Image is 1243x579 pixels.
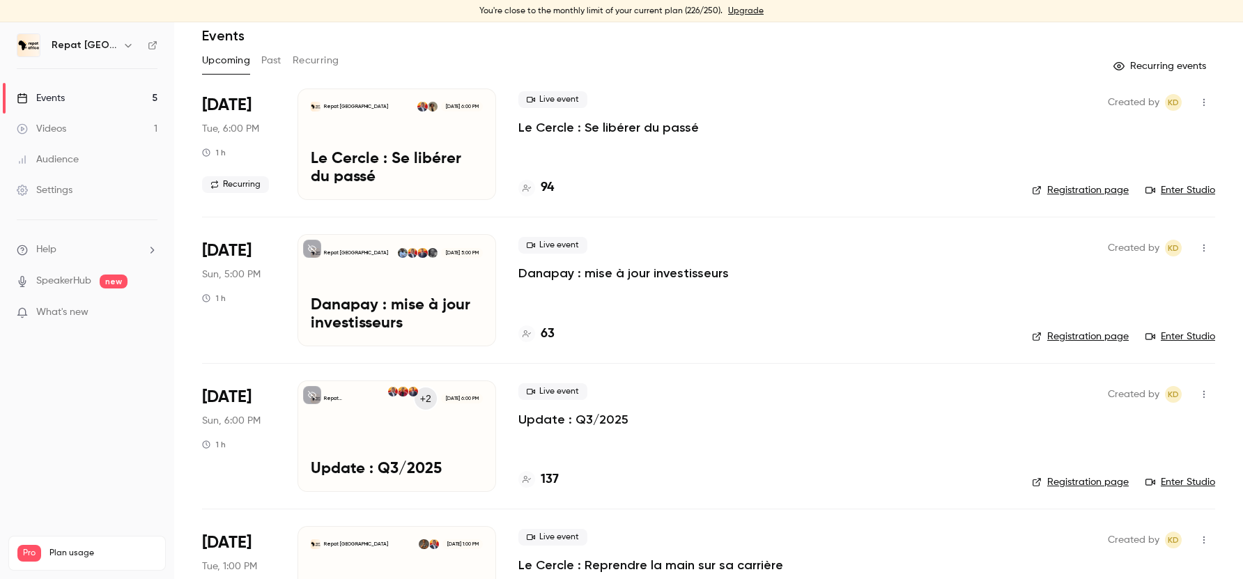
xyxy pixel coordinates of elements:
[541,470,559,489] h4: 137
[518,383,587,400] span: Live event
[419,539,429,549] img: Hannah Dehauteur
[17,91,65,105] div: Events
[1108,94,1159,111] span: Created by
[202,94,252,116] span: [DATE]
[17,242,157,257] li: help-dropdown-opener
[324,103,388,110] p: Repat [GEOGRAPHIC_DATA]
[1107,55,1215,77] button: Recurring events
[324,395,387,402] p: Repat [GEOGRAPHIC_DATA]
[413,386,438,411] div: +2
[17,545,41,562] span: Pro
[1032,330,1129,343] a: Registration page
[518,325,555,343] a: 63
[428,248,438,258] img: Moussa Dembele
[1165,94,1182,111] span: Kara Diaby
[202,414,261,428] span: Sun, 6:00 PM
[36,305,88,320] span: What's new
[298,234,496,346] a: Danapay : mise à jour investisseursRepat [GEOGRAPHIC_DATA]Moussa DembeleMounir TelkassKara DiabyD...
[311,539,321,549] img: Le Cercle : Reprendre la main sur sa carrière
[441,394,482,403] span: [DATE] 6:00 PM
[441,248,482,258] span: [DATE] 5:00 PM
[293,49,339,72] button: Recurring
[1168,386,1179,403] span: KD
[202,268,261,281] span: Sun, 5:00 PM
[298,88,496,200] a: Le Cercle : Se libérer du passéRepat [GEOGRAPHIC_DATA]Oumou DiarissoKara Diaby[DATE] 6:00 PMLe Ce...
[52,38,117,52] h6: Repat [GEOGRAPHIC_DATA]
[518,119,699,136] a: Le Cercle : Se libérer du passé
[311,102,321,111] img: Le Cercle : Se libérer du passé
[1032,475,1129,489] a: Registration page
[1165,386,1182,403] span: Kara Diaby
[17,183,72,197] div: Settings
[388,387,398,396] img: Kara Diaby
[518,411,628,428] a: Update : Q3/2025
[1108,532,1159,548] span: Created by
[202,559,257,573] span: Tue, 1:00 PM
[1165,532,1182,548] span: Kara Diaby
[429,539,439,549] img: Kara Diaby
[541,178,554,197] h4: 94
[100,275,128,288] span: new
[202,380,275,492] div: Sep 28 Sun, 8:00 PM (Europe/Brussels)
[442,539,482,549] span: [DATE] 1:00 PM
[728,6,764,17] a: Upgrade
[408,248,417,258] img: Kara Diaby
[398,387,408,396] img: Fatoumata Dia
[417,102,427,111] img: Kara Diaby
[17,34,40,56] img: Repat Africa
[202,176,269,193] span: Recurring
[1108,240,1159,256] span: Created by
[518,91,587,108] span: Live event
[518,265,729,281] a: Danapay : mise à jour investisseurs
[202,386,252,408] span: [DATE]
[298,380,496,492] a: Update : Q3/2025Repat [GEOGRAPHIC_DATA]+2Mounir TelkassFatoumata DiaKara Diaby[DATE] 6:00 PMUpdat...
[1108,386,1159,403] span: Created by
[518,557,783,573] a: Le Cercle : Reprendre la main sur sa carrière
[1168,532,1179,548] span: KD
[1145,183,1215,197] a: Enter Studio
[1032,183,1129,197] a: Registration page
[428,102,438,111] img: Oumou Diarisso
[202,234,275,346] div: Sep 28 Sun, 7:00 PM (Europe/Paris)
[541,325,555,343] h4: 63
[1145,330,1215,343] a: Enter Studio
[1168,94,1179,111] span: KD
[202,439,226,450] div: 1 h
[17,122,66,136] div: Videos
[441,102,482,111] span: [DATE] 6:00 PM
[518,237,587,254] span: Live event
[417,248,427,258] img: Mounir Telkass
[202,27,245,44] h1: Events
[202,293,226,304] div: 1 h
[1165,240,1182,256] span: Kara Diaby
[324,541,388,548] p: Repat [GEOGRAPHIC_DATA]
[36,274,91,288] a: SpeakerHub
[202,147,226,158] div: 1 h
[261,49,281,72] button: Past
[311,297,483,333] p: Danapay : mise à jour investisseurs
[202,532,252,554] span: [DATE]
[141,307,157,319] iframe: Noticeable Trigger
[202,122,259,136] span: Tue, 6:00 PM
[518,178,554,197] a: 94
[518,470,559,489] a: 137
[36,242,56,257] span: Help
[49,548,157,559] span: Plan usage
[202,49,250,72] button: Upcoming
[518,529,587,546] span: Live event
[1168,240,1179,256] span: KD
[202,88,275,200] div: Sep 23 Tue, 8:00 PM (Europe/Paris)
[1145,475,1215,489] a: Enter Studio
[398,248,408,258] img: Demba Dembele
[311,461,483,479] p: Update : Q3/2025
[311,150,483,187] p: Le Cercle : Se libérer du passé
[408,387,418,396] img: Mounir Telkass
[324,249,388,256] p: Repat [GEOGRAPHIC_DATA]
[202,240,252,262] span: [DATE]
[17,153,79,167] div: Audience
